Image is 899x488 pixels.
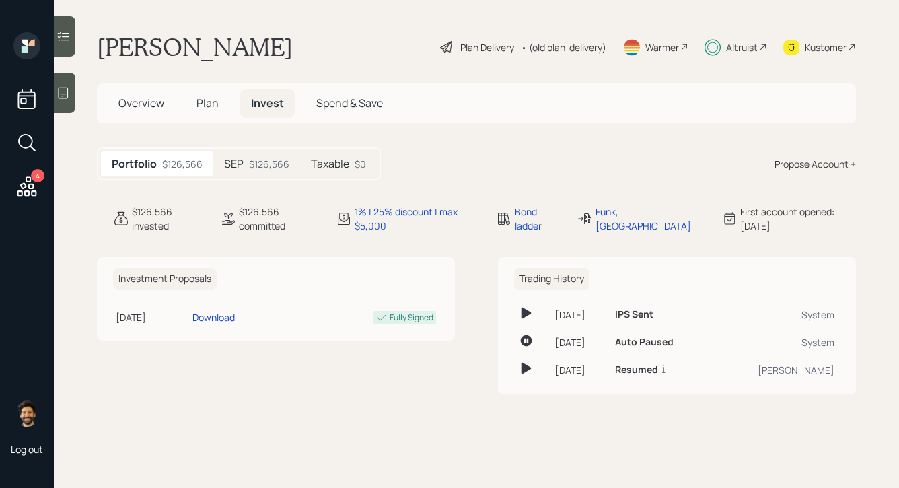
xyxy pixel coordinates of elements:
h6: IPS Sent [615,309,653,320]
div: Bond ladder [515,205,561,233]
h1: [PERSON_NAME] [97,32,293,62]
div: Log out [11,443,43,456]
div: Plan Delivery [460,40,514,55]
div: $126,566 [249,157,289,171]
span: Invest [251,96,284,110]
div: [DATE] [555,308,604,322]
div: 1% | 25% discount | max $5,000 [355,205,480,233]
h5: Taxable [311,158,349,170]
h6: Investment Proposals [113,268,217,290]
div: [PERSON_NAME] [717,363,834,377]
div: Kustomer [805,40,847,55]
div: Fully Signed [390,312,433,324]
h5: SEP [224,158,244,170]
h6: Auto Paused [615,337,674,348]
span: Overview [118,96,164,110]
div: First account opened: [DATE] [740,205,856,233]
div: $126,566 invested [132,205,204,233]
div: $126,566 committed [239,205,320,233]
div: [DATE] [555,363,604,377]
span: Plan [196,96,219,110]
h6: Trading History [514,268,589,290]
div: • (old plan-delivery) [521,40,606,55]
span: Spend & Save [316,96,383,110]
div: [DATE] [116,310,187,324]
div: $126,566 [162,157,203,171]
div: [DATE] [555,335,604,349]
div: Funk, [GEOGRAPHIC_DATA] [596,205,705,233]
div: $0 [355,157,366,171]
div: Download [192,310,235,324]
div: Altruist [726,40,758,55]
div: 4 [31,169,44,182]
h6: Resumed [615,364,658,376]
div: System [717,308,834,322]
h5: Portfolio [112,158,157,170]
div: System [717,335,834,349]
div: Warmer [645,40,679,55]
img: eric-schwartz-headshot.png [13,400,40,427]
div: Propose Account + [775,157,856,171]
